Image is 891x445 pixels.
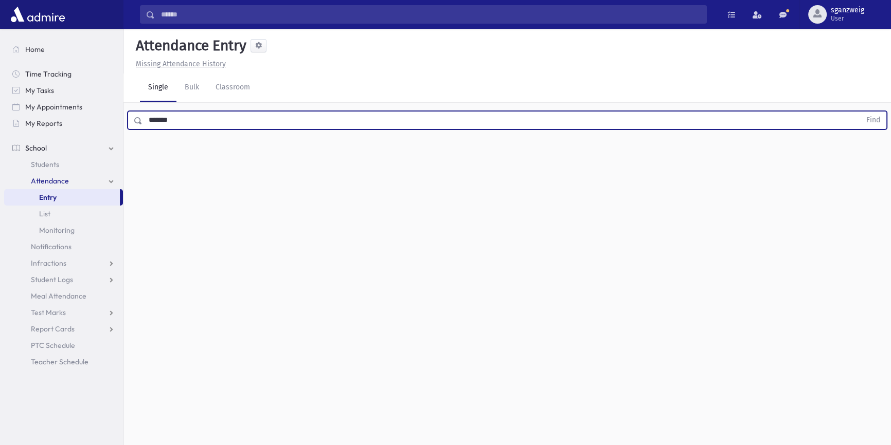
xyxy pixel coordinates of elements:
[25,143,47,153] span: School
[31,275,73,284] span: Student Logs
[39,193,57,202] span: Entry
[4,173,123,189] a: Attendance
[207,73,258,102] a: Classroom
[4,140,123,156] a: School
[4,66,123,82] a: Time Tracking
[31,160,59,169] span: Students
[25,69,72,79] span: Time Tracking
[39,226,75,235] span: Monitoring
[831,6,864,14] span: sganzweig
[31,291,86,301] span: Meal Attendance
[31,176,69,186] span: Attendance
[860,112,886,129] button: Find
[31,357,88,366] span: Teacher Schedule
[132,37,246,54] h5: Attendance Entry
[4,99,123,115] a: My Appointments
[4,156,123,173] a: Students
[176,73,207,102] a: Bulk
[39,209,50,218] span: List
[25,45,45,54] span: Home
[4,189,120,206] a: Entry
[4,238,123,255] a: Notifications
[8,4,67,25] img: AdmirePro
[4,115,123,132] a: My Reports
[31,242,72,251] span: Notifications
[25,102,82,112] span: My Appointments
[4,288,123,304] a: Meal Attendance
[136,60,226,68] u: Missing Attendance History
[4,271,123,288] a: Student Logs
[132,60,226,68] a: Missing Attendance History
[31,341,75,350] span: PTC Schedule
[4,82,123,99] a: My Tasks
[4,206,123,222] a: List
[155,5,706,24] input: Search
[25,119,62,128] span: My Reports
[4,304,123,321] a: Test Marks
[140,73,176,102] a: Single
[25,86,54,95] span: My Tasks
[31,258,66,268] span: Infractions
[4,321,123,337] a: Report Cards
[4,354,123,370] a: Teacher Schedule
[4,337,123,354] a: PTC Schedule
[4,222,123,238] a: Monitoring
[31,324,75,333] span: Report Cards
[31,308,66,317] span: Test Marks
[4,255,123,271] a: Infractions
[4,41,123,58] a: Home
[831,14,864,23] span: User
